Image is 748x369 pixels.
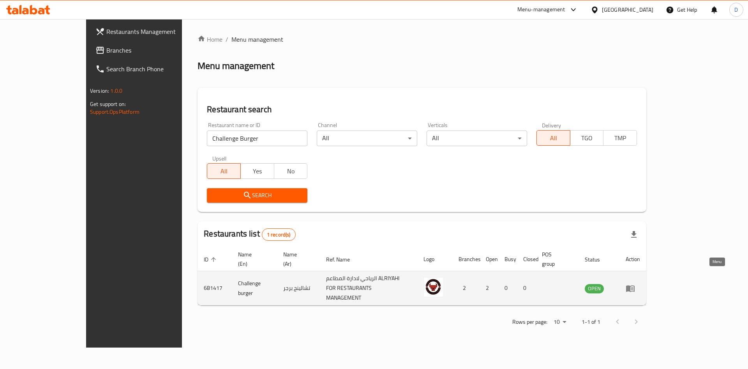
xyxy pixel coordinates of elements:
[106,64,205,74] span: Search Branch Phone
[274,163,308,179] button: No
[210,166,238,177] span: All
[204,228,295,241] h2: Restaurants list
[240,163,274,179] button: Yes
[207,188,307,203] button: Search
[198,247,646,305] table: enhanced table
[106,46,205,55] span: Branches
[550,316,569,328] div: Rows per page:
[582,317,600,327] p: 1-1 of 1
[277,166,305,177] span: No
[106,27,205,36] span: Restaurants Management
[89,60,211,78] a: Search Branch Phone
[734,5,738,14] span: D
[232,271,277,305] td: Challenge burger
[198,60,274,72] h2: Menu management
[326,255,360,264] span: Ref. Name
[238,250,268,268] span: Name (En)
[607,132,634,144] span: TMP
[480,271,498,305] td: 2
[619,247,646,271] th: Action
[212,155,227,161] label: Upsell
[90,107,139,117] a: Support.OpsPlatform
[452,271,480,305] td: 2
[213,191,301,200] span: Search
[226,35,228,44] li: /
[517,5,565,14] div: Menu-management
[512,317,547,327] p: Rows per page:
[283,250,310,268] span: Name (Ar)
[427,131,527,146] div: All
[90,99,126,109] span: Get support on:
[320,271,417,305] td: الرياحي لادارة المطاعم ALRIYAHI FOR RESTAURANTS MANAGEMENT
[585,255,610,264] span: Status
[542,250,569,268] span: POS group
[517,247,536,271] th: Closed
[89,41,211,60] a: Branches
[90,86,109,96] span: Version:
[498,271,517,305] td: 0
[231,35,283,44] span: Menu management
[625,225,643,244] div: Export file
[417,247,452,271] th: Logo
[89,22,211,41] a: Restaurants Management
[603,130,637,146] button: TMP
[207,104,637,115] h2: Restaurant search
[570,130,604,146] button: TGO
[244,166,271,177] span: Yes
[536,130,570,146] button: All
[262,231,295,238] span: 1 record(s)
[110,86,122,96] span: 1.0.0
[452,247,480,271] th: Branches
[540,132,567,144] span: All
[498,247,517,271] th: Busy
[207,131,307,146] input: Search for restaurant name or ID..
[585,284,604,293] span: OPEN
[198,35,646,44] nav: breadcrumb
[207,163,241,179] button: All
[423,277,443,297] img: Challenge burger
[204,255,219,264] span: ID
[262,228,296,241] div: Total records count
[317,131,417,146] div: All
[277,271,320,305] td: تشالينج برجر
[573,132,601,144] span: TGO
[480,247,498,271] th: Open
[542,122,561,128] label: Delivery
[602,5,653,14] div: [GEOGRAPHIC_DATA]
[517,271,536,305] td: 0
[198,271,232,305] td: 681417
